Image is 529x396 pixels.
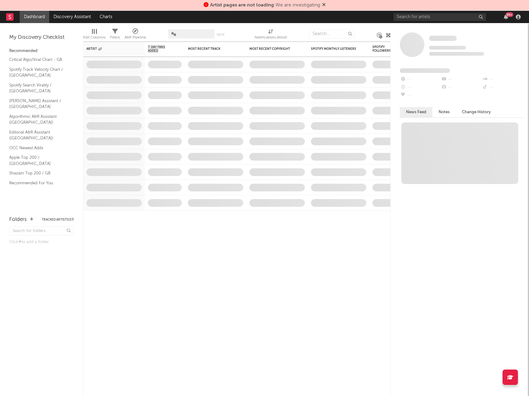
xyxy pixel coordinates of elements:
[441,75,482,83] div: --
[217,33,225,36] button: Save
[9,238,74,246] div: Click to add a folder.
[83,26,105,44] div: Edit Columns
[148,45,173,53] span: 7-Day Fans Added
[188,47,234,51] div: Most Recent Track
[9,129,68,142] a: Editorial A&R Assistant ([GEOGRAPHIC_DATA])
[9,145,68,151] a: OCC Newest Adds
[86,47,133,51] div: Artist
[9,82,68,94] a: Spotify Search Virality / [GEOGRAPHIC_DATA]
[9,180,68,186] a: Recommended For You
[83,34,105,41] div: Edit Columns
[429,46,466,50] span: Tracking Since: [DATE]
[110,26,120,44] div: Filters
[432,107,456,117] button: Notes
[400,83,441,91] div: --
[322,3,326,8] span: Dismiss
[49,11,95,23] a: Discovery Assistant
[110,34,120,41] div: Filters
[456,107,497,117] button: Change History
[482,75,523,83] div: --
[482,83,523,91] div: --
[255,34,287,41] div: Notifications (Artist)
[249,47,296,51] div: Most Recent Copyright
[9,154,68,167] a: Apple Top 200 / [GEOGRAPHIC_DATA]
[9,66,68,79] a: Spotify Track Velocity Chart / [GEOGRAPHIC_DATA]
[20,11,49,23] a: Dashboard
[9,226,74,235] input: Search for folders...
[400,75,441,83] div: --
[400,91,441,99] div: --
[429,35,457,42] a: Some Artist
[311,47,357,51] div: Spotify Monthly Listeners
[394,13,486,21] input: Search for artists
[372,45,394,53] div: Spotify Followers
[429,52,484,56] span: 0 fans last week
[9,113,68,126] a: Algorithmic A&R Assistant ([GEOGRAPHIC_DATA])
[125,26,146,44] div: A&R Pipeline
[506,12,513,17] div: 99 +
[9,216,27,223] div: Folders
[9,47,74,55] div: Recommended
[504,14,508,19] button: 99+
[400,68,450,73] span: Fans Added by Platform
[9,34,74,41] div: My Discovery Checklist
[255,26,287,44] div: Notifications (Artist)
[95,11,117,23] a: Charts
[210,3,274,8] span: Artist pages are not loading
[9,170,68,177] a: Shazam Top 200 / GB
[9,98,68,110] a: [PERSON_NAME] Assistant / [GEOGRAPHIC_DATA]
[309,29,355,38] input: Search...
[9,56,68,63] a: Critical Algo/Viral Chart - GB
[441,83,482,91] div: --
[125,34,146,41] div: A&R Pipeline
[400,107,432,117] button: News Feed
[42,218,74,221] button: Tracked Artists(37)
[429,36,457,41] span: Some Artist
[210,3,320,8] span: : We are investigating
